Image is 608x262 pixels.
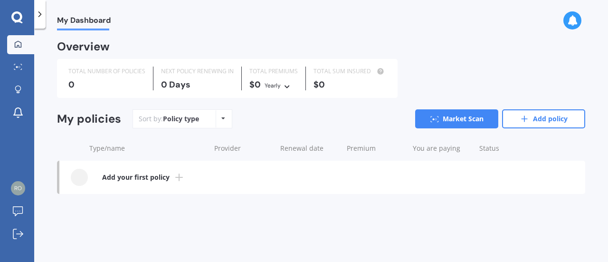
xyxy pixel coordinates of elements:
div: Type/name [89,144,207,153]
div: 0 Days [161,80,234,89]
div: $0 [249,80,298,90]
span: My Dashboard [57,16,111,29]
div: You are paying [413,144,471,153]
div: TOTAL SUM INSURED [313,67,386,76]
div: Premium [347,144,405,153]
div: Overview [57,42,110,51]
div: TOTAL NUMBER OF POLICIES [68,67,145,76]
div: NEXT POLICY RENEWING IN [161,67,234,76]
a: Add your first policy [59,161,585,194]
img: e60b875cd6bef003b8bdb1049af7f64c [11,181,25,195]
div: Sort by: [139,114,199,124]
b: Add your first policy [102,173,170,182]
div: Status [479,144,538,153]
div: Renewal date [280,144,339,153]
div: 0 [68,80,145,89]
div: Yearly [265,81,281,90]
a: Add policy [502,109,585,128]
div: Provider [214,144,273,153]
div: TOTAL PREMIUMS [249,67,298,76]
div: $0 [313,80,386,89]
div: Policy type [163,114,199,124]
div: My policies [57,112,121,126]
a: Market Scan [415,109,498,128]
